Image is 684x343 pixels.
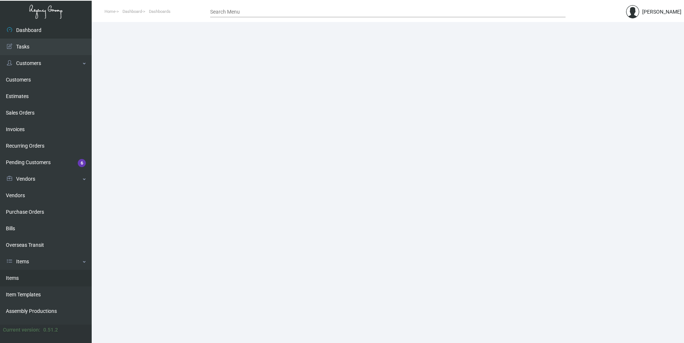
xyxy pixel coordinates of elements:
span: Dashboards [149,9,171,14]
div: [PERSON_NAME] [642,8,681,16]
img: admin@bootstrapmaster.com [626,5,639,18]
span: Dashboard [122,9,142,14]
div: Current version: [3,326,40,334]
span: Home [105,9,116,14]
div: 0.51.2 [43,326,58,334]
